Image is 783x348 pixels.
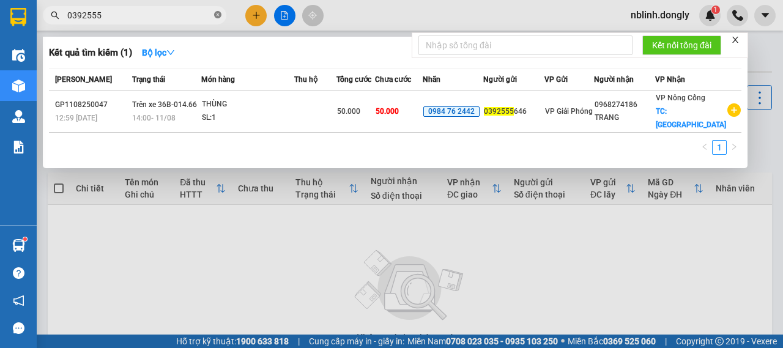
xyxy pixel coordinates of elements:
[652,39,711,52] span: Kết nối tổng đài
[712,140,727,155] li: 1
[201,75,235,84] span: Món hàng
[656,107,726,129] span: TC: [GEOGRAPHIC_DATA]
[55,98,128,111] div: GP1108250047
[544,75,568,84] span: VP Gửi
[49,46,132,59] h3: Kết quả tìm kiếm ( 1 )
[337,107,360,116] span: 50.000
[12,80,25,92] img: warehouse-icon
[294,75,317,84] span: Thu hộ
[12,141,25,154] img: solution-icon
[483,75,517,84] span: Người gửi
[13,267,24,279] span: question-circle
[214,11,221,18] span: close-circle
[697,140,712,155] li: Previous Page
[336,75,371,84] span: Tổng cước
[202,111,294,125] div: SL: 1
[12,110,25,123] img: warehouse-icon
[132,114,176,122] span: 14:00 - 11/08
[10,8,26,26] img: logo-vxr
[595,111,655,124] div: TRANG
[12,49,25,62] img: warehouse-icon
[202,98,294,111] div: THÙNG
[132,75,165,84] span: Trạng thái
[656,94,705,102] span: VP Nông Cống
[727,140,741,155] button: right
[23,237,27,241] sup: 1
[701,143,708,150] span: left
[375,75,411,84] span: Chưa cước
[55,114,97,122] span: 12:59 [DATE]
[13,322,24,334] span: message
[484,107,514,116] span: 0392555
[418,35,633,55] input: Nhập số tổng đài
[655,75,685,84] span: VP Nhận
[727,140,741,155] li: Next Page
[594,75,634,84] span: Người nhận
[713,141,726,154] a: 1
[595,98,655,111] div: 0968274186
[214,10,221,21] span: close-circle
[55,75,112,84] span: [PERSON_NAME]
[697,140,712,155] button: left
[484,105,544,118] div: 646
[132,43,185,62] button: Bộ lọcdown
[132,100,197,109] span: Trên xe 36B-014.66
[51,11,59,20] span: search
[545,107,593,116] span: VP Giải Phóng
[67,9,212,22] input: Tìm tên, số ĐT hoặc mã đơn
[142,48,175,57] strong: Bộ lọc
[727,103,741,117] span: plus-circle
[642,35,721,55] button: Kết nối tổng đài
[166,48,175,57] span: down
[423,106,480,117] span: 0984 76 2442
[376,107,399,116] span: 50.000
[730,143,738,150] span: right
[12,239,25,252] img: warehouse-icon
[731,35,740,44] span: close
[423,75,440,84] span: Nhãn
[13,295,24,306] span: notification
